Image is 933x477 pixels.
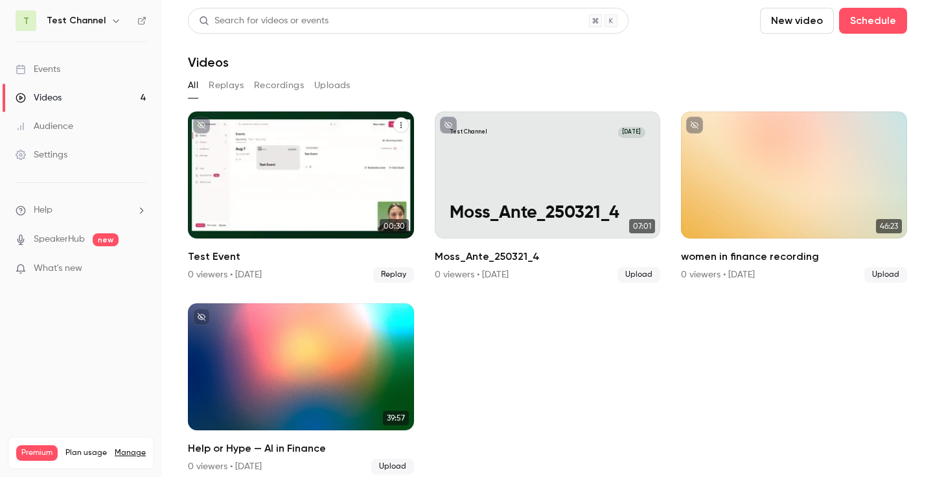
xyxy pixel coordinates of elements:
h1: Videos [188,54,229,70]
div: Settings [16,148,67,161]
a: 46:23women in finance recording0 viewers • [DATE]Upload [681,111,907,283]
span: Plan usage [65,448,107,458]
button: Schedule [839,8,907,34]
span: T [23,14,29,28]
h2: women in finance recording [681,249,907,264]
h2: Test Event [188,249,414,264]
button: unpublished [193,117,210,134]
button: unpublished [440,117,457,134]
button: All [188,75,198,96]
span: Upload [617,267,660,283]
span: What's new [34,262,82,275]
div: Audience [16,120,73,133]
button: unpublished [193,308,210,325]
a: Test Channel[DATE]Moss_Ante_250321_407:01Moss_Ante_250321_40 viewers • [DATE]Upload [435,111,661,283]
span: Premium [16,445,58,461]
ul: Videos [188,111,907,474]
span: Upload [864,267,907,283]
div: Videos [16,91,62,104]
p: Moss_Ante_250321_4 [450,203,645,224]
span: Help [34,204,52,217]
h2: Moss_Ante_250321_4 [435,249,661,264]
iframe: Noticeable Trigger [131,263,146,275]
span: Replay [373,267,414,283]
a: Manage [115,448,146,458]
span: [DATE] [618,127,645,138]
div: 0 viewers • [DATE] [188,460,262,473]
h2: Help or Hype — AI in Finance [188,441,414,456]
button: New video [760,8,834,34]
li: women in finance recording [681,111,907,283]
button: Replays [209,75,244,96]
section: Videos [188,8,907,469]
a: SpeakerHub [34,233,85,246]
button: unpublished [686,117,703,134]
div: 0 viewers • [DATE] [188,268,262,281]
button: Uploads [314,75,351,96]
a: 39:57Help or Hype — AI in Finance0 viewers • [DATE]Upload [188,303,414,474]
span: Upload [371,459,414,474]
span: 07:01 [629,219,655,233]
div: Search for videos or events [199,14,328,28]
span: 39:57 [383,411,409,425]
p: Test Channel [450,128,487,136]
li: Help or Hype — AI in Finance [188,303,414,474]
a: 00:30Test Event0 viewers • [DATE]Replay [188,111,414,283]
li: help-dropdown-opener [16,204,146,217]
button: Recordings [254,75,304,96]
span: 46:23 [876,219,902,233]
span: new [93,233,119,246]
li: Moss_Ante_250321_4 [435,111,661,283]
h6: Test Channel [47,14,106,27]
li: Test Event [188,111,414,283]
div: 0 viewers • [DATE] [681,268,755,281]
span: 00:30 [380,219,409,233]
div: Events [16,63,60,76]
div: 0 viewers • [DATE] [435,268,509,281]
